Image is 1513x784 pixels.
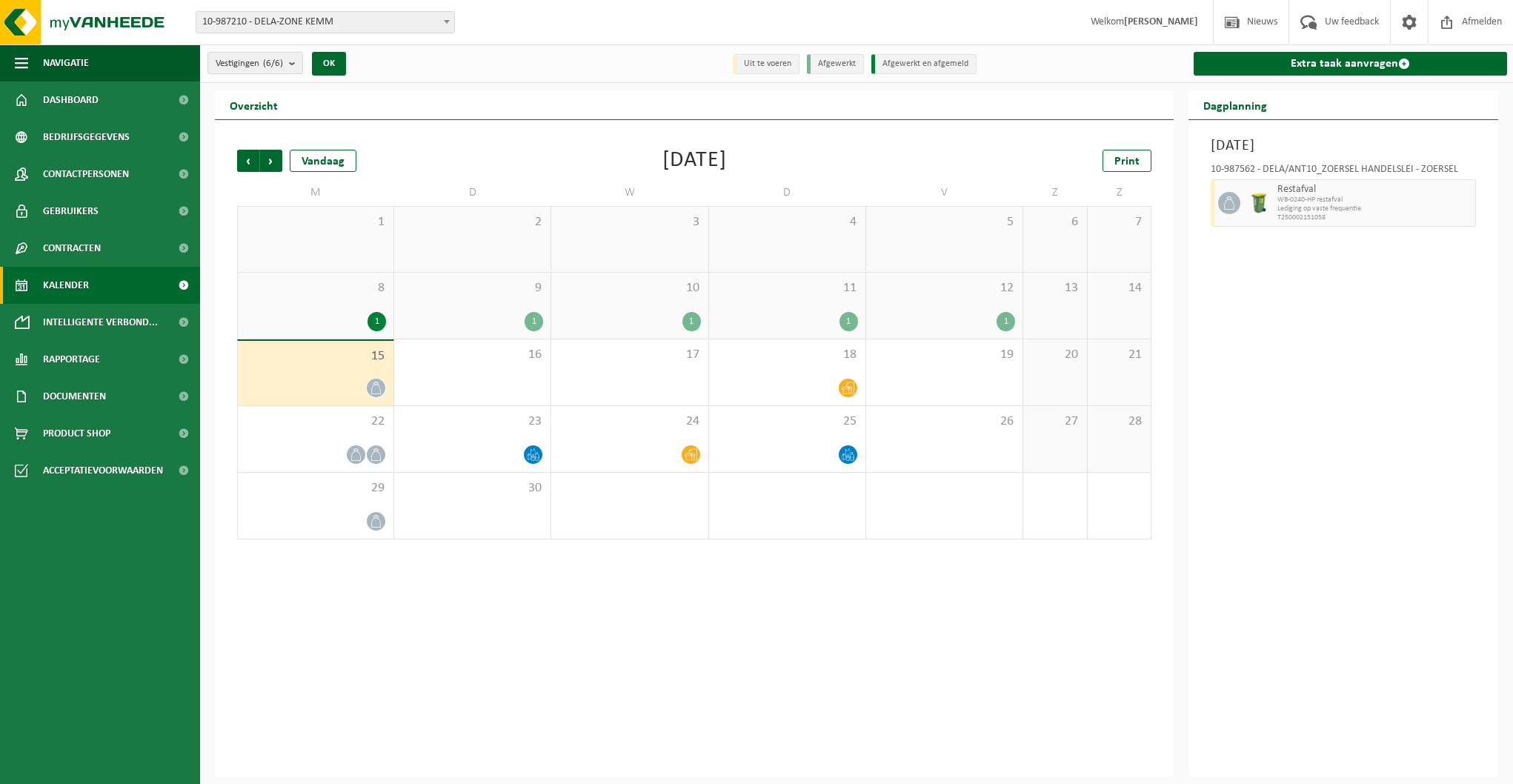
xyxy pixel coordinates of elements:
[1277,184,1472,196] span: Restafval
[874,214,1015,230] span: 5
[43,119,130,156] span: Bedrijfsgegevens
[807,54,864,74] li: Afgewerkt
[43,230,101,267] span: Contracten
[662,150,727,172] div: [DATE]
[43,341,100,378] span: Rapportage
[43,44,89,82] span: Navigatie
[43,304,158,341] span: Intelligente verbond...
[237,150,259,172] span: Vorige
[290,150,356,172] div: Vandaag
[245,348,386,365] span: 15
[716,413,858,430] span: 25
[43,82,99,119] span: Dashboard
[709,179,866,206] td: D
[402,214,543,230] span: 2
[263,59,283,68] count: (6/6)
[237,179,394,206] td: M
[1248,192,1270,214] img: WB-0240-HPE-GN-50
[43,452,163,489] span: Acceptatievoorwaarden
[559,413,700,430] span: 24
[196,11,455,33] span: 10-987210 - DELA-ZONE KEMM
[402,280,543,296] span: 9
[997,312,1015,331] div: 1
[43,378,106,415] span: Documenten
[368,312,386,331] div: 1
[207,52,303,74] button: Vestigingen(6/6)
[1095,214,1143,230] span: 7
[874,413,1015,430] span: 26
[716,347,858,363] span: 18
[245,480,386,496] span: 29
[1277,196,1472,205] span: WB-0240-HP restafval
[1088,179,1151,206] td: Z
[245,413,386,430] span: 22
[559,280,700,296] span: 10
[1031,413,1079,430] span: 27
[1277,213,1472,222] span: T250002151058
[43,267,89,304] span: Kalender
[216,53,283,75] span: Vestigingen
[1095,413,1143,430] span: 28
[1031,280,1079,296] span: 13
[839,312,858,331] div: 1
[1211,165,1476,179] div: 10-987562 - DELA/ANT10_ZOERSEL HANDELSLEI - ZOERSEL
[874,280,1015,296] span: 12
[402,347,543,363] span: 16
[682,312,701,331] div: 1
[245,280,386,296] span: 8
[245,214,386,230] span: 1
[866,179,1023,206] td: V
[1095,280,1143,296] span: 14
[716,280,858,296] span: 11
[43,415,110,452] span: Product Shop
[1114,156,1140,167] span: Print
[874,347,1015,363] span: 19
[215,90,293,119] h2: Overzicht
[716,214,858,230] span: 4
[551,179,708,206] td: W
[733,54,799,74] li: Uit te voeren
[871,54,977,74] li: Afgewerkt en afgemeld
[402,413,543,430] span: 23
[1211,135,1476,157] h3: [DATE]
[1095,347,1143,363] span: 21
[402,480,543,496] span: 30
[1031,347,1079,363] span: 20
[43,156,129,193] span: Contactpersonen
[1031,214,1079,230] span: 6
[1277,205,1472,213] span: Lediging op vaste frequentie
[1103,150,1151,172] a: Print
[260,150,282,172] span: Volgende
[1023,179,1087,206] td: Z
[196,12,454,33] span: 10-987210 - DELA-ZONE KEMM
[559,347,700,363] span: 17
[1124,16,1198,27] strong: [PERSON_NAME]
[559,214,700,230] span: 3
[1194,52,1507,76] a: Extra taak aanvragen
[525,312,543,331] div: 1
[394,179,551,206] td: D
[1188,90,1282,119] h2: Dagplanning
[43,193,99,230] span: Gebruikers
[312,52,346,76] button: OK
